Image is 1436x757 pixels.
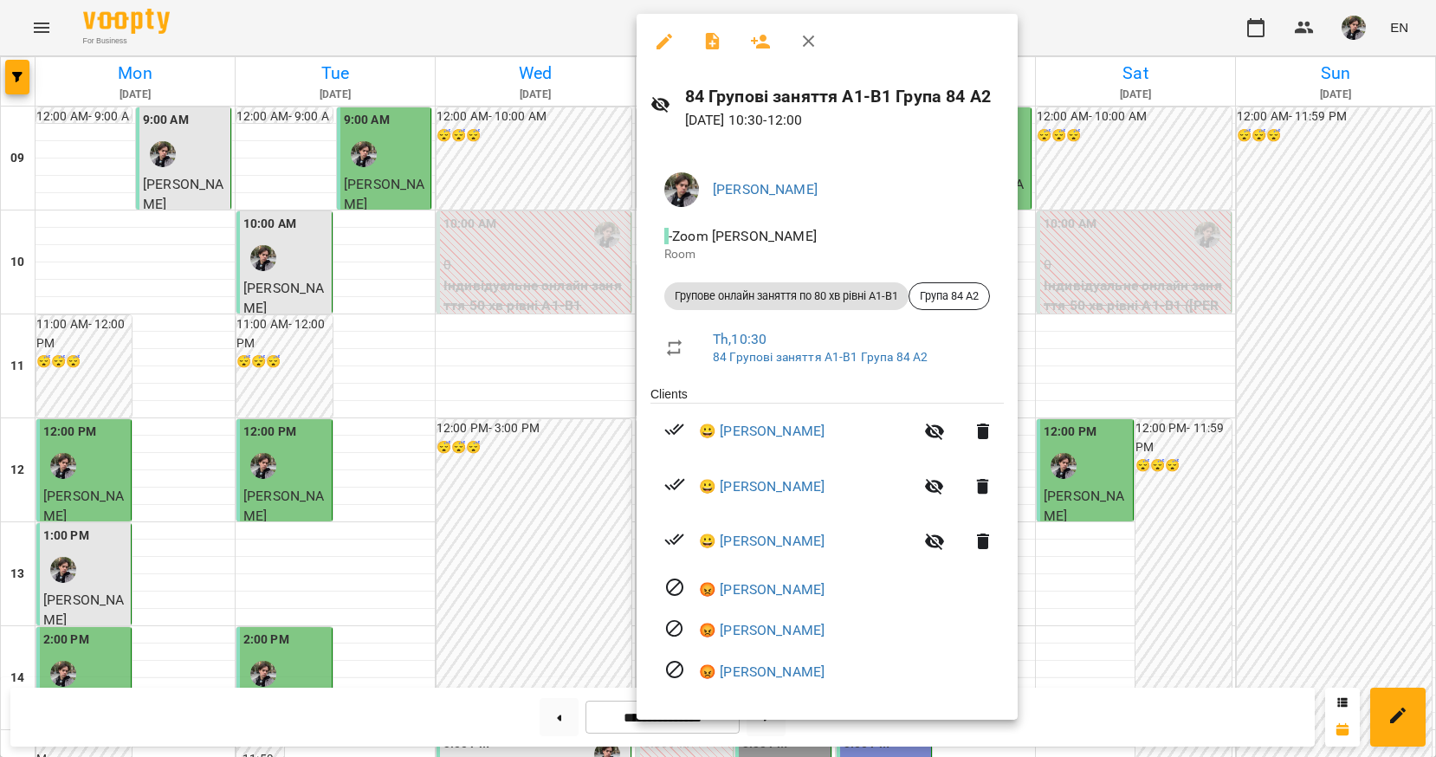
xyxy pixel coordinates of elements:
svg: Paid [664,529,685,550]
ul: Clients [650,385,1004,699]
a: 😀 [PERSON_NAME] [699,421,825,442]
a: 84 Групові заняття А1-В1 Група 84 А2 [713,350,928,364]
h6: 84 Групові заняття А1-В1 Група 84 А2 [685,83,1004,110]
img: 3324ceff06b5eb3c0dd68960b867f42f.jpeg [664,172,699,207]
a: 😡 [PERSON_NAME] [699,620,825,641]
a: [PERSON_NAME] [713,181,818,197]
div: Група 84 A2 [909,282,990,310]
svg: Visit canceled [664,577,685,598]
svg: Visit canceled [664,659,685,680]
span: - Zoom [PERSON_NAME] [664,228,820,244]
p: [DATE] 10:30 - 12:00 [685,110,1004,131]
a: 😡 [PERSON_NAME] [699,662,825,683]
p: Room [664,246,990,263]
a: 😀 [PERSON_NAME] [699,476,825,497]
svg: Paid [664,419,685,440]
svg: Visit canceled [664,618,685,639]
a: 😀 [PERSON_NAME] [699,531,825,552]
span: Групове онлайн заняття по 80 хв рівні А1-В1 [664,288,909,304]
a: 😡 [PERSON_NAME] [699,579,825,600]
span: Група 84 A2 [909,288,989,304]
a: Th , 10:30 [713,331,767,347]
svg: Paid [664,474,685,495]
